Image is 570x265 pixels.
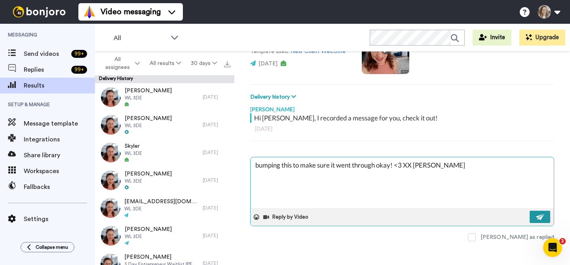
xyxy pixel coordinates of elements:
[251,157,554,208] textarea: bumping this to make sure it went through okay! <3 XX [PERSON_NAME]
[24,49,68,59] span: Send videos
[101,87,121,107] img: 3788e6e7-a82b-4d58-8de4-7af3d569380b-thumb.jpg
[125,95,172,101] span: WL 3DE
[203,205,230,211] div: [DATE]
[125,122,172,129] span: WL 3DE
[203,177,230,183] div: [DATE]
[9,6,69,17] img: bj-logo-header-white.svg
[124,206,199,212] span: WL 3DE
[97,52,145,74] button: All assignees
[24,166,95,176] span: Workspaces
[101,115,121,135] img: 3788e6e7-a82b-4d58-8de4-7af3d569380b-thumb.jpg
[145,56,186,71] button: All results
[24,119,95,128] span: Message template
[125,150,142,156] span: WL 3DE
[125,225,172,233] span: [PERSON_NAME]
[101,226,121,246] img: 3788e6e7-a82b-4d58-8de4-7af3d569380b-thumb.jpg
[262,211,311,223] button: Reply by Video
[101,170,121,190] img: 3788e6e7-a82b-4d58-8de4-7af3d569380b-thumb.jpg
[258,61,277,67] span: [DATE]
[559,238,566,244] span: 2
[95,75,234,83] div: Delivery History
[95,222,234,250] a: [PERSON_NAME]WL 3DE[DATE]
[481,233,554,241] div: [PERSON_NAME] as replied
[250,101,554,113] div: [PERSON_NAME]
[71,50,87,58] div: 99 +
[125,87,172,95] span: [PERSON_NAME]
[24,81,95,90] span: Results
[125,114,172,122] span: [PERSON_NAME]
[24,135,95,144] span: Integrations
[125,178,172,184] span: WL 3DE
[124,198,199,206] span: [EMAIL_ADDRESS][DOMAIN_NAME]
[203,94,230,100] div: [DATE]
[95,194,234,222] a: [EMAIL_ADDRESS][DOMAIN_NAME]WL 3DE[DATE]
[24,214,95,224] span: Settings
[36,244,68,250] span: Collapse menu
[95,166,234,194] a: [PERSON_NAME]WL 3DE[DATE]
[125,142,142,150] span: Skyler
[24,65,68,74] span: Replies
[186,56,222,71] button: 30 days
[291,49,345,54] a: New Client Welcome
[203,233,230,239] div: [DATE]
[125,170,172,178] span: [PERSON_NAME]
[83,6,96,18] img: vm-color.svg
[250,93,298,101] button: Delivery history
[24,182,95,192] span: Fallbacks
[543,238,562,257] iframe: Intercom live chat
[101,6,161,17] span: Video messaging
[114,33,167,43] span: All
[24,151,95,160] span: Share library
[71,66,87,74] div: 99 +
[222,57,233,69] button: Export all results that match these filters now.
[254,113,552,123] div: Hi [PERSON_NAME], I recorded a message for you, check it out!
[95,139,234,166] a: SkylerWL 3DE[DATE]
[125,233,172,240] span: WL 3DE
[101,55,133,71] span: All assignees
[95,83,234,111] a: [PERSON_NAME]WL 3DE[DATE]
[124,253,199,261] span: [PERSON_NAME]
[473,30,511,46] button: Invite
[519,30,565,46] button: Upgrade
[21,242,74,252] button: Collapse menu
[101,143,121,162] img: 3788e6e7-a82b-4d58-8de4-7af3d569380b-thumb.jpg
[203,149,230,156] div: [DATE]
[224,61,230,67] img: export.svg
[101,198,120,218] img: 3788e6e7-a82b-4d58-8de4-7af3d569380b-thumb.jpg
[203,122,230,128] div: [DATE]
[255,125,549,133] div: [DATE]
[536,214,545,220] img: send-white.svg
[95,111,234,139] a: [PERSON_NAME]WL 3DE[DATE]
